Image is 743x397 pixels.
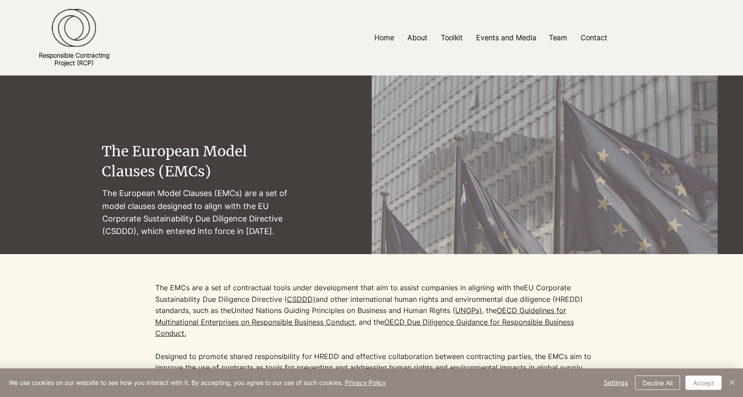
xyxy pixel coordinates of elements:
[472,28,541,48] p: Events and Media
[155,306,566,326] a: OECD Guidelines for Multinational Enterprises on Responsible Business Conduct
[727,376,738,390] button: Close
[155,283,571,304] a: EU Corporate Sustainability Due Diligence Directive (
[574,28,614,48] a: Contact
[345,379,386,386] a: Privacy Policy
[469,28,542,48] a: Events and Media
[370,28,398,48] p: Home
[102,187,296,237] p: The European Model Clauses (EMCs) are a set of model clauses designed to align with the EU Corpor...
[434,28,469,48] a: Toolkit
[542,28,574,48] a: Team
[368,28,401,48] a: Home
[264,28,717,48] nav: Site
[685,376,722,390] button: Accept
[39,51,109,67] a: Responsible ContractingProject (RCP)
[576,28,612,48] p: Contact
[231,306,455,315] a: United Nations Guiding Principles on Business and Human Rights (
[544,28,572,48] p: Team
[287,295,315,304] a: CSDDD)
[401,28,434,48] a: About
[635,376,680,390] button: Decline All
[455,306,482,315] a: UNGPs)
[9,379,386,387] span: We use cookies on our website to see how you interact with it. By accepting, you agree to our use...
[403,28,432,48] p: About
[604,376,628,389] span: Settings
[102,142,247,180] span: The European Model Clauses (EMCs)
[436,28,467,48] p: Toolkit
[155,282,602,397] p: The EMCs are a set of contractual tools under development that aim to assist companies in alignin...
[727,377,738,388] img: Close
